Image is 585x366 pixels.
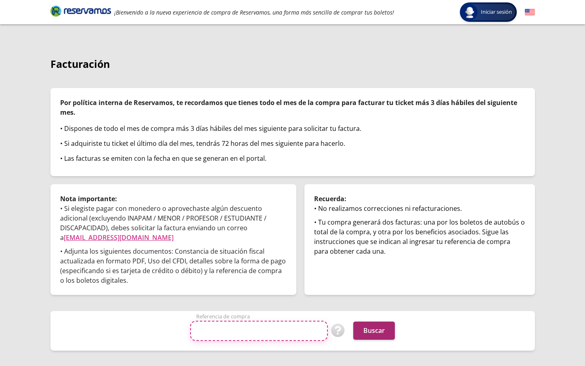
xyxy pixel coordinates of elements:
p: Por política interna de Reservamos, te recordamos que tienes todo el mes de la compra para factur... [60,98,525,117]
p: • Si elegiste pagar con monedero o aprovechaste algún descuento adicional (excluyendo INAPAM / ME... [60,204,287,242]
p: Recuerda: [314,194,525,204]
div: • No realizamos correcciones ni refacturaciones. [314,204,525,213]
p: • Adjunta los siguientes documentos: Constancia de situación fiscal actualizada en formato PDF, U... [60,246,287,285]
button: English [525,7,535,17]
a: [EMAIL_ADDRESS][DOMAIN_NAME] [64,233,174,242]
a: Brand Logo [50,5,111,19]
i: Brand Logo [50,5,111,17]
div: • Dispones de todo el mes de compra más 3 días hábiles del mes siguiente para solicitar tu factura. [60,124,525,133]
em: ¡Bienvenido a la nueva experiencia de compra de Reservamos, una forma más sencilla de comprar tus... [114,8,394,16]
button: Buscar [353,322,395,340]
span: Iniciar sesión [478,8,515,16]
div: • Tu compra generará dos facturas: una por los boletos de autobús o total de la compra, y otra po... [314,217,525,256]
div: • Las facturas se emiten con la fecha en que se generan en el portal. [60,154,525,163]
div: • Si adquiriste tu ticket el último día del mes, tendrás 72 horas del mes siguiente para hacerlo. [60,139,525,148]
p: Nota importante: [60,194,287,204]
p: Facturación [50,57,535,72]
